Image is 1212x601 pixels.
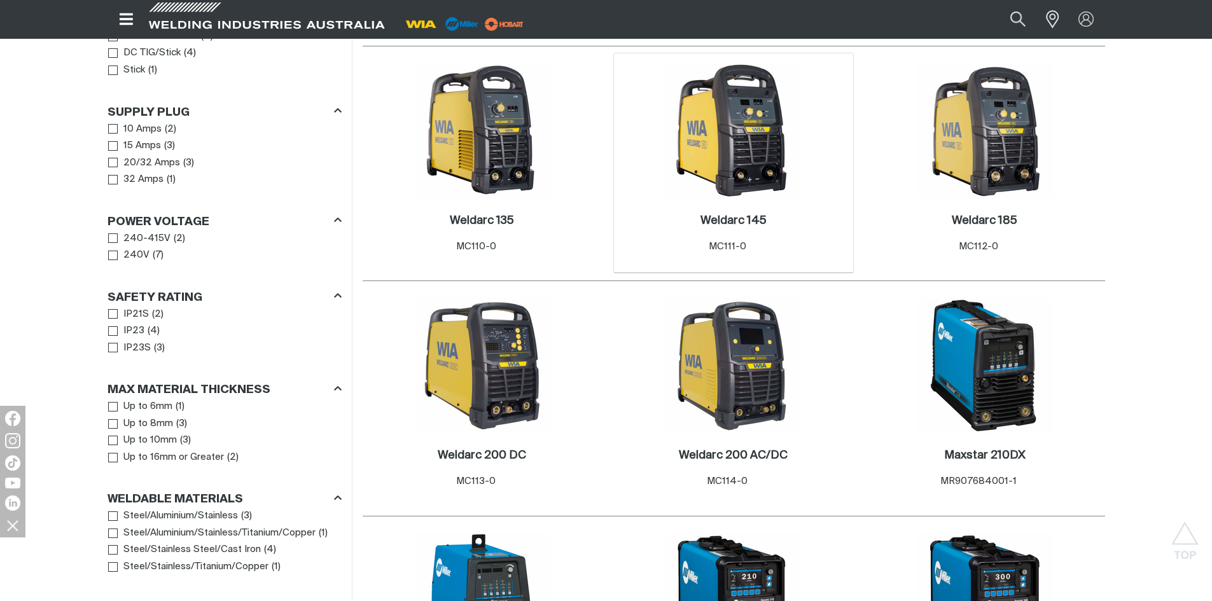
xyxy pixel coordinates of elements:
span: Steel/Aluminium/Stainless [123,509,238,523]
a: Up to 16mm or Greater [108,449,225,466]
ul: Safety Rating [108,306,341,357]
a: Weldarc 135 [450,214,514,228]
div: Max Material Thickness [108,381,342,398]
span: MC113-0 [456,476,496,486]
span: MC114-0 [707,476,748,486]
button: Scroll to top [1171,522,1199,550]
img: Weldarc 200 DC [414,298,550,434]
ul: Supply Plug [108,121,341,188]
a: 10 Amps [108,121,162,138]
img: Weldarc 200 AC/DC [665,298,802,434]
span: Up to 8mm [123,417,173,431]
span: 15 Amps [123,139,161,153]
span: ( 4 ) [264,542,276,557]
a: 20/32 Amps [108,155,181,172]
span: Up to 10mm [123,433,177,448]
h2: Weldarc 200 DC [438,450,526,461]
span: MR907684001-1 [940,476,1017,486]
span: 10 Amps [123,122,162,137]
span: 240V [123,248,150,263]
div: Power Voltage [108,212,342,230]
span: DC TIG/Stick [123,46,181,60]
a: Up to 6mm [108,398,173,415]
h3: Weldable Materials [108,492,243,507]
span: ( 3 ) [180,433,191,448]
div: Weldable Materials [108,490,342,508]
span: IP23S [123,341,151,356]
a: IP23 [108,322,145,340]
img: YouTube [5,478,20,488]
img: miller [481,15,527,34]
input: Product name or item number... [980,5,1039,34]
img: Weldarc 185 [917,63,1053,199]
span: ( 3 ) [241,509,252,523]
span: ( 3 ) [176,417,187,431]
a: Steel/Stainless/Titanium/Copper [108,558,269,576]
span: ( 1 ) [148,63,157,78]
span: ( 1 ) [272,560,281,574]
a: Weldarc 200 AC/DC [679,448,788,463]
span: Up to 16mm or Greater [123,450,224,465]
span: Stick [123,63,145,78]
img: Instagram [5,433,20,448]
ul: Weldable Materials [108,508,341,575]
span: ( 3 ) [183,156,194,170]
a: 15 Amps [108,137,162,155]
h3: Supply Plug [108,106,190,120]
a: Up to 10mm [108,432,178,449]
ul: Max Material Thickness [108,398,341,466]
span: IP23 [123,324,144,338]
div: Supply Plug [108,103,342,120]
span: IP21S [123,307,149,322]
img: LinkedIn [5,495,20,511]
a: DC TIG/Stick [108,45,181,62]
span: ( 2 ) [152,307,164,322]
span: MC110-0 [456,242,496,251]
button: Search products [996,5,1040,34]
span: ( 2 ) [174,231,185,246]
a: 32 Amps [108,171,164,188]
img: Facebook [5,411,20,426]
span: ( 3 ) [164,139,175,153]
a: Steel/Stainless Steel/Cast Iron [108,541,261,558]
span: ( 4 ) [148,324,160,338]
span: ( 1 ) [167,172,176,187]
h2: Weldarc 135 [450,215,514,226]
span: 240-415V [123,231,171,246]
span: ( 7 ) [153,248,164,263]
img: Weldarc 135 [414,63,550,199]
img: Weldarc 145 [665,63,802,199]
a: Weldarc 185 [952,214,1017,228]
a: Stick [108,62,146,79]
img: Maxstar 210DX [917,298,1053,434]
img: TikTok [5,455,20,471]
h3: Power Voltage [108,215,209,230]
span: Up to 6mm [123,399,172,414]
h3: Safety Rating [108,291,202,305]
ul: Power Voltage [108,230,341,264]
a: Up to 8mm [108,415,174,432]
span: ( 1 ) [176,399,185,414]
a: 240-415V [108,230,171,247]
a: Weldarc 200 DC [438,448,526,463]
span: ( 1 ) [319,526,328,541]
h2: Weldarc 145 [700,215,767,226]
span: ( 2 ) [165,122,176,137]
a: Steel/Aluminium/Stainless [108,508,239,525]
h3: Max Material Thickness [108,383,270,397]
ul: Process [108,28,341,79]
span: 32 Amps [123,172,164,187]
span: ( 3 ) [154,341,165,356]
span: MC111-0 [709,242,746,251]
img: hide socials [2,515,24,536]
a: miller [481,19,527,29]
a: IP21S [108,306,150,323]
span: 20/32 Amps [123,156,180,170]
span: ( 4 ) [184,46,196,60]
span: ( 2 ) [227,450,239,465]
span: MC112-0 [959,242,998,251]
h2: Maxstar 210DX [944,450,1026,461]
a: 240V [108,247,150,264]
a: Maxstar 210DX [944,448,1026,463]
a: IP23S [108,340,151,357]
